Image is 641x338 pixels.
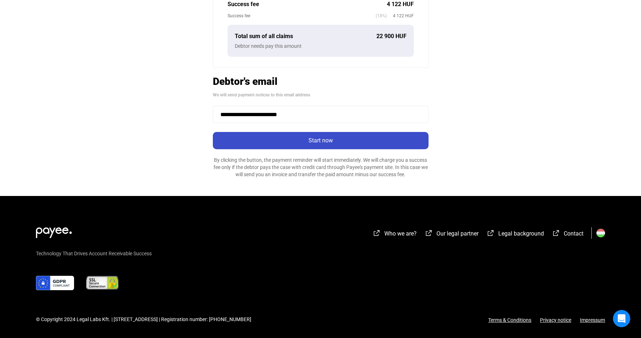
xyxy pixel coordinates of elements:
[486,231,544,238] a: external-link-whiteLegal background
[235,32,376,41] div: Total sum of all claims
[372,229,381,237] img: external-link-white
[36,223,72,238] img: white-payee-white-dot.svg
[235,42,407,50] div: Debtor needs pay this amount
[376,32,407,41] div: 22 900 HUF
[215,136,426,145] div: Start now
[372,231,417,238] a: external-link-whiteWho we are?
[213,75,429,88] h2: Debtor's email
[564,230,583,237] span: Contact
[86,276,119,290] img: ssl
[36,316,251,323] div: © Copyright 2024 Legal Labs Kft. | [STREET_ADDRESS] | Registration number: [PHONE_NUMBER]
[580,317,605,323] a: Impressum
[552,231,583,238] a: external-link-whiteContact
[486,229,495,237] img: external-link-white
[228,12,376,19] div: Success fee
[376,12,387,19] span: (18%)
[384,230,417,237] span: Who we are?
[213,132,429,149] button: Start now
[552,229,560,237] img: external-link-white
[425,231,479,238] a: external-link-whiteOur legal partner
[436,230,479,237] span: Our legal partner
[387,12,414,19] span: 4 122 HUF
[213,91,429,99] div: We will send payment notices to this email address
[488,317,531,323] a: Terms & Conditions
[613,310,630,327] div: Open Intercom Messenger
[36,276,74,290] img: gdpr
[596,229,605,237] img: HU.svg
[213,156,429,178] div: By clicking the button, the payment reminder will start immediately. We will charge you a success...
[531,317,580,323] a: Privacy notice
[498,230,544,237] span: Legal background
[425,229,433,237] img: external-link-white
